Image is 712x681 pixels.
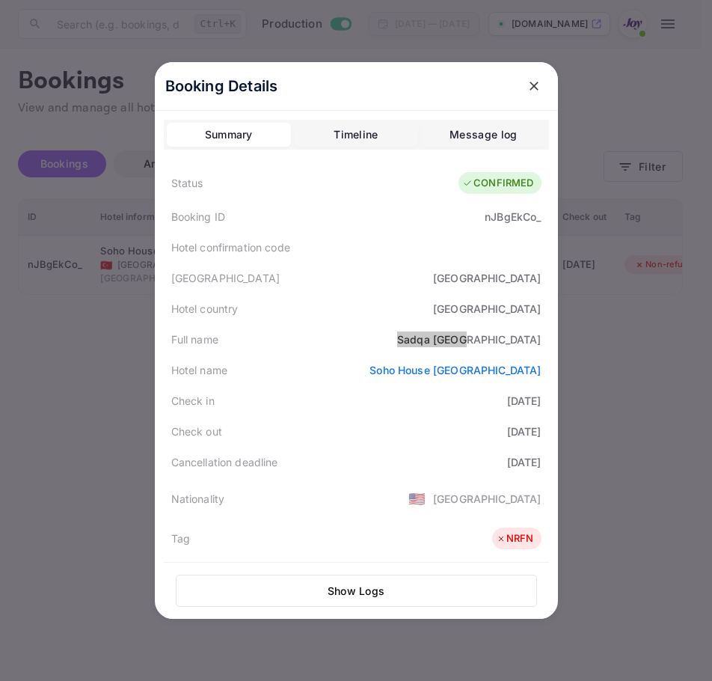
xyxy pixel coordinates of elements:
button: close [521,73,547,100]
span: United States [408,485,426,512]
div: NRFN [496,531,534,546]
div: Hotel country [171,301,239,317]
div: Hotel confirmation code [171,239,290,255]
div: Full name [171,332,218,347]
div: [DATE] [507,393,541,409]
div: Tag [171,531,190,546]
div: Status [171,175,203,191]
div: nJBgEkCo_ [485,209,541,225]
button: Summary [167,123,291,147]
div: Message log [449,126,517,144]
button: Timeline [294,123,418,147]
div: Hotel name [171,362,228,378]
button: Show Logs [176,575,537,607]
div: [GEOGRAPHIC_DATA] [433,491,541,507]
div: [DATE] [507,454,541,470]
div: Summary [205,126,253,144]
div: [GEOGRAPHIC_DATA] [171,270,280,286]
div: Sadqa [GEOGRAPHIC_DATA] [397,332,541,347]
p: Booking Details [165,75,278,97]
div: [DATE] [507,424,541,439]
div: Nationality [171,491,225,507]
div: [GEOGRAPHIC_DATA] [433,301,541,317]
div: Check out [171,424,222,439]
div: Check in [171,393,215,409]
div: [GEOGRAPHIC_DATA] [433,270,541,286]
div: Timeline [334,126,378,144]
div: Cancellation deadline [171,454,278,470]
a: Soho House [GEOGRAPHIC_DATA] [369,364,541,376]
div: CONFIRMED [462,176,533,191]
div: Booking ID [171,209,226,225]
button: Message log [421,123,545,147]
